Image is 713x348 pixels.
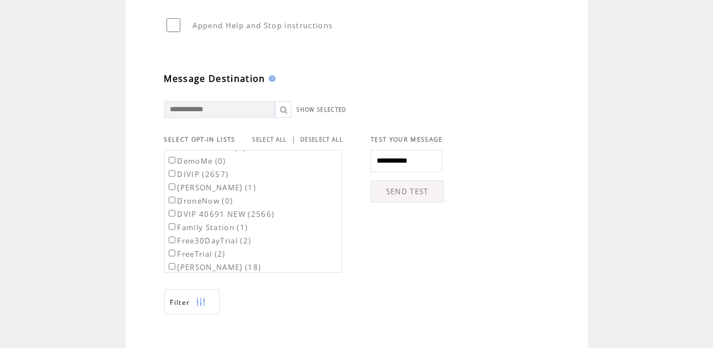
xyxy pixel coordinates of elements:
label: DemoMe (0) [166,156,226,166]
label: DVIP 40691 NEW (2566) [166,209,275,219]
a: SEND TEST [371,180,444,202]
span: Show filters [170,298,190,307]
span: SELECT OPT-IN LISTS [164,136,236,143]
img: filters.png [196,290,206,315]
label: FreeTrial (2) [166,249,226,259]
img: help.gif [266,75,275,82]
label: Free30DayTrial (2) [166,236,252,246]
input: Family Station (1) [169,223,176,230]
input: FreeTrial (2) [169,250,176,257]
input: Free30DayTrial (2) [169,236,176,243]
span: | [292,134,296,144]
input: DroneNow (0) [169,196,176,204]
a: SELECT ALL [253,136,287,143]
label: [PERSON_NAME] (18) [166,262,262,272]
label: DroneNow (0) [166,196,233,206]
input: [PERSON_NAME] (1) [169,183,176,190]
label: DIVIP (2657) [166,169,229,179]
a: Filter [164,289,220,314]
input: DVIP 40691 NEW (2566) [169,210,176,217]
label: Family Station (1) [166,222,248,232]
span: Message Destination [164,72,266,85]
span: Append Help and Stop instructions [193,20,333,30]
a: DESELECT ALL [300,136,343,143]
label: [PERSON_NAME] (1) [166,183,257,193]
input: DIVIP (2657) [169,170,176,177]
input: DemoMe (0) [169,157,176,164]
input: [PERSON_NAME] (18) [169,263,176,270]
a: SHOW SELECTED [297,106,347,113]
span: TEST YOUR MESSAGE [371,136,443,143]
